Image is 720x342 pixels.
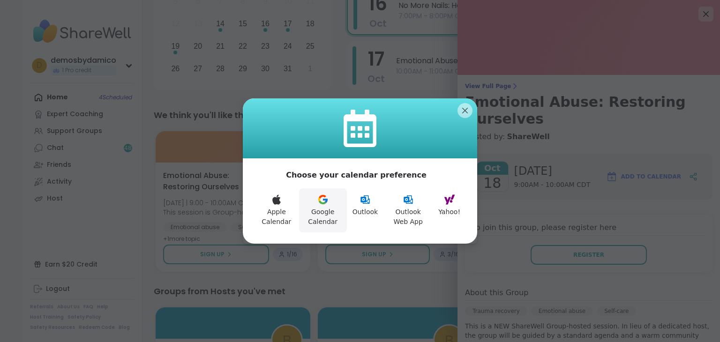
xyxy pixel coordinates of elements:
button: Google Calendar [299,188,347,232]
button: Outlook [347,188,384,232]
p: Choose your calendar preference [286,170,427,181]
button: Yahoo! [433,188,466,232]
button: Outlook Web App [383,188,433,232]
button: Apple Calendar [254,188,299,232]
